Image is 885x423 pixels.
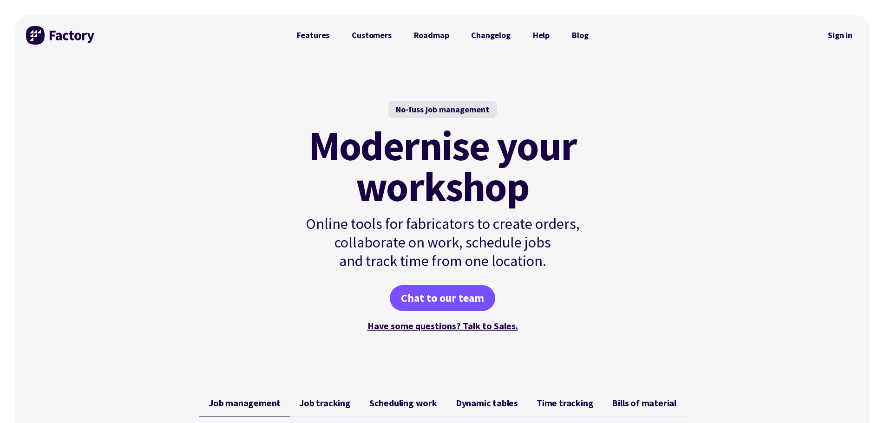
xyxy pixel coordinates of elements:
img: Factory [26,26,96,45]
a: Help [522,26,561,45]
div: No-fuss job management [388,101,497,118]
nav: Secondary Navigation [821,25,859,46]
a: Chat to our team [390,285,495,311]
iframe: Chat Widget [839,378,885,423]
a: Sign in [821,25,859,46]
mark: Modernise your workshop [308,125,577,207]
span: Time tracking [537,397,593,409]
a: Roadmap [403,26,460,45]
a: Changelog [460,26,521,45]
span: Job tracking [299,397,351,409]
a: Customers [341,26,402,45]
a: Have some questions? Talk to Sales. [367,320,518,332]
span: Scheduling work [369,397,437,409]
span: Job management [209,397,281,409]
span: Dynamic tables [456,397,518,409]
p: Online tools for fabricators to create orders, collaborate on work, schedule jobs and track time ... [286,215,600,270]
nav: Primary Navigation [286,26,600,45]
a: Blog [561,26,599,45]
a: Features [286,26,341,45]
span: Bills of material [612,397,676,409]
